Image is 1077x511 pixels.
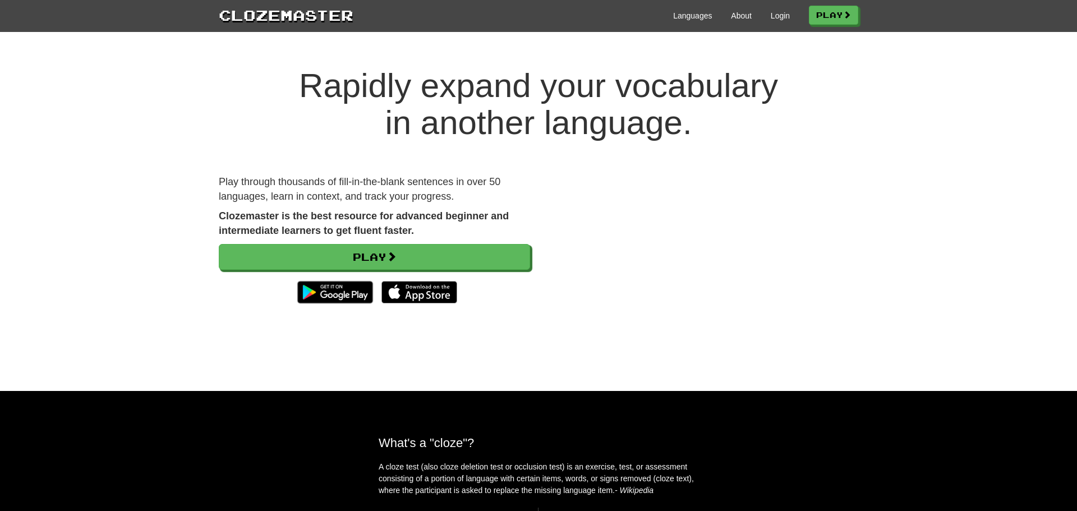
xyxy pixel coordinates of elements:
strong: Clozemaster is the best resource for advanced beginner and intermediate learners to get fluent fa... [219,210,509,236]
a: Play [219,244,530,270]
a: About [731,10,752,21]
p: A cloze test (also cloze deletion test or occlusion test) is an exercise, test, or assessment con... [379,461,698,496]
a: Languages [673,10,712,21]
img: Get it on Google Play [292,275,379,309]
a: Play [809,6,858,25]
p: Play through thousands of fill-in-the-blank sentences in over 50 languages, learn in context, and... [219,175,530,204]
a: Login [771,10,790,21]
h2: What's a "cloze"? [379,436,698,450]
img: Download_on_the_App_Store_Badge_US-UK_135x40-25178aeef6eb6b83b96f5f2d004eda3bffbb37122de64afbaef7... [381,281,457,303]
a: Clozemaster [219,4,353,25]
em: - Wikipedia [615,486,653,495]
